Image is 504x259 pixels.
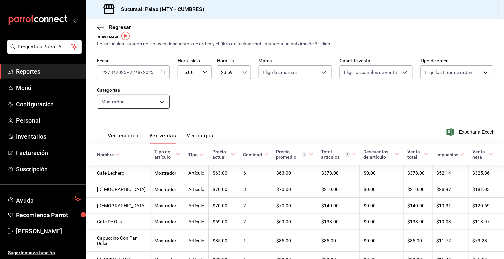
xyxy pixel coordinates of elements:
td: [DEMOGRAPHIC_DATA] [86,198,151,214]
td: $120.69 [468,198,504,214]
button: Ver ventas [149,132,176,144]
button: Exportar a Excel [448,128,493,136]
td: $181.03 [468,181,504,198]
img: Tooltip marker [121,32,130,40]
td: Cafe Lechero [86,165,151,181]
span: Reportes [16,67,81,76]
span: Descuentos de artículo [364,149,400,160]
span: Precio promedio [276,149,313,160]
span: Configuración [16,100,81,109]
div: Tipo de artículo [154,149,174,160]
td: Mostrador [151,165,184,181]
span: Precio actual [213,149,235,160]
td: Mostrador [151,230,184,252]
td: $378.00 [404,165,433,181]
span: / [113,70,115,75]
label: Marca [259,59,332,63]
td: $0.00 [360,214,404,230]
span: Mostrador [101,98,124,105]
td: $378.00 [317,165,360,181]
td: Artículo [184,214,209,230]
input: -- [138,70,141,75]
label: Hora fin [217,59,251,63]
input: ---- [115,70,127,75]
span: Recomienda Parrot [16,211,81,219]
td: Mostrador [151,181,184,198]
td: $63.00 [272,165,317,181]
td: $140.00 [317,198,360,214]
td: $52.14 [432,165,468,181]
span: Nombre [97,152,120,157]
div: Precio promedio [276,149,307,160]
button: Ver resumen [108,132,139,144]
td: $0.00 [360,230,404,252]
span: Sugerir nueva función [8,249,81,256]
td: $73.28 [468,230,504,252]
div: Cantidad [243,152,262,157]
label: Categorías [97,88,170,93]
span: Tipo de artículo [154,149,180,160]
div: Ventas [97,31,118,41]
input: -- [102,70,108,75]
td: $70.00 [272,198,317,214]
td: $85.00 [404,230,433,252]
td: $0.00 [360,165,404,181]
td: $0.00 [360,181,404,198]
span: Ayuda [16,195,72,203]
td: 1 [239,230,272,252]
td: $28.97 [432,181,468,198]
td: $210.00 [404,181,433,198]
td: Artículo [184,198,209,214]
div: Descuentos de artículo [364,149,394,160]
td: $0.00 [360,198,404,214]
input: ---- [143,70,154,75]
td: Artículo [184,165,209,181]
button: Regresar [97,24,131,30]
span: Elige los canales de venta [344,69,397,76]
td: [DEMOGRAPHIC_DATA] [86,181,151,198]
td: $69.00 [209,214,239,230]
td: Cafe De Olla [86,214,151,230]
span: Personal [16,116,81,125]
td: Artículo [184,230,209,252]
td: Capuccino Con Pan Dulce [86,230,151,252]
td: $69.00 [272,214,317,230]
span: Venta neta [472,149,493,160]
span: / [135,70,137,75]
td: $70.00 [209,181,239,198]
td: 6 [239,165,272,181]
div: navigation tabs [108,132,213,144]
div: Venta neta [472,149,487,160]
td: $210.00 [317,181,360,198]
td: Mostrador [151,214,184,230]
div: Los artículos listados no incluyen descuentos de orden y el filtro de fechas está limitado a un m... [97,41,493,47]
input: -- [110,70,113,75]
td: $138.00 [404,214,433,230]
button: Ver cargos [187,132,214,144]
td: $325.86 [468,165,504,181]
svg: Precio promedio = Total artículos / cantidad [302,152,307,157]
td: $138.00 [317,214,360,230]
td: 3 [239,181,272,198]
a: Pregunta a Parrot AI [5,48,82,55]
span: / [141,70,143,75]
div: Impuestos [436,152,458,157]
span: Facturación [16,148,81,157]
label: Tipo de orden [421,59,493,63]
td: $85.00 [317,230,360,252]
td: $70.00 [209,198,239,214]
span: Elige las marcas [263,69,297,76]
td: $63.00 [209,165,239,181]
label: Canal de venta [340,59,412,63]
td: $19.31 [432,198,468,214]
span: Suscripción [16,165,81,174]
td: $11.72 [432,230,468,252]
td: Mostrador [151,198,184,214]
td: $19.03 [432,214,468,230]
td: 2 [239,198,272,214]
td: $85.00 [209,230,239,252]
label: Fecha [97,59,170,63]
div: Tipo [188,152,198,157]
span: Regresar [109,24,131,30]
